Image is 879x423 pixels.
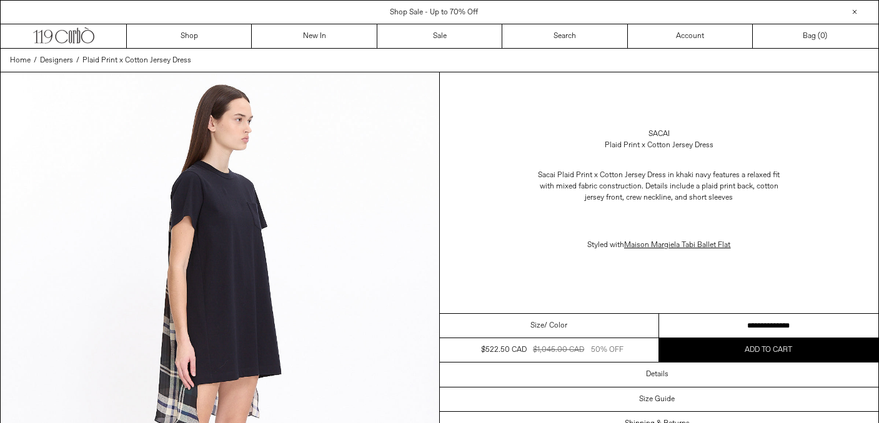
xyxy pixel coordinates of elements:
[820,31,827,42] span: )
[252,24,377,48] a: New In
[745,345,792,355] span: Add to cart
[34,55,37,66] span: /
[605,140,713,151] div: Plaid Print x Cotton Jersey Dress
[534,163,784,210] p: Sacai Plaid Print x Cotton Jersey Dress in khaki navy features a relaxed fit with mixed fabric co...
[639,395,675,404] h3: Size Guide
[628,24,753,48] a: Account
[10,56,31,66] span: Home
[40,55,73,66] a: Designers
[753,24,878,48] a: Bag ()
[820,31,825,41] span: 0
[82,55,191,66] a: Plaid Print x Cotton Jersey Dress
[544,320,567,331] span: / Color
[502,24,627,48] a: Search
[591,344,623,356] div: 50% OFF
[127,24,252,48] a: Shop
[377,24,502,48] a: Sale
[481,344,527,356] div: $522.50 CAD
[76,55,79,66] span: /
[648,129,670,140] a: Sacai
[533,344,584,356] div: $1,045.00 CAD
[40,56,73,66] span: Designers
[530,320,544,331] span: Size
[624,240,730,250] a: Maison Margiela Tabi Ballet Flat
[82,56,191,66] span: Plaid Print x Cotton Jersey Dress
[10,55,31,66] a: Home
[534,233,784,257] p: Styled with
[390,7,478,17] a: Shop Sale - Up to 70% Off
[659,338,878,362] button: Add to cart
[646,370,668,379] h3: Details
